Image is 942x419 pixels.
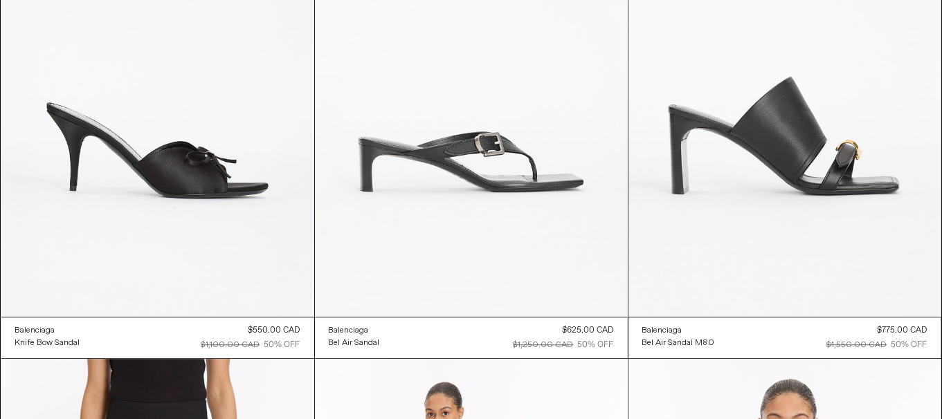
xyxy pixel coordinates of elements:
[563,324,614,337] div: $625.00 CAD
[642,337,715,349] div: Bel Air Sandal M80
[642,324,715,337] a: Balenciaga
[15,325,55,337] div: Balenciaga
[15,337,80,349] div: Knife Bow Sandal
[329,325,369,337] div: Balenciaga
[329,337,380,349] div: Bel Air Sandal
[878,324,927,337] div: $775.00 CAD
[248,324,300,337] div: $550.00 CAD
[329,337,380,349] a: Bel Air Sandal
[891,339,927,351] div: 50% OFF
[264,339,300,351] div: 50% OFF
[578,339,614,351] div: 50% OFF
[514,339,574,351] div: $1,250.00 CAD
[642,337,715,349] a: Bel Air Sandal M80
[642,325,682,337] div: Balenciaga
[329,324,380,337] a: Balenciaga
[15,337,80,349] a: Knife Bow Sandal
[201,339,260,351] div: $1,100.00 CAD
[15,324,80,337] a: Balenciaga
[827,339,887,351] div: $1,550.00 CAD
